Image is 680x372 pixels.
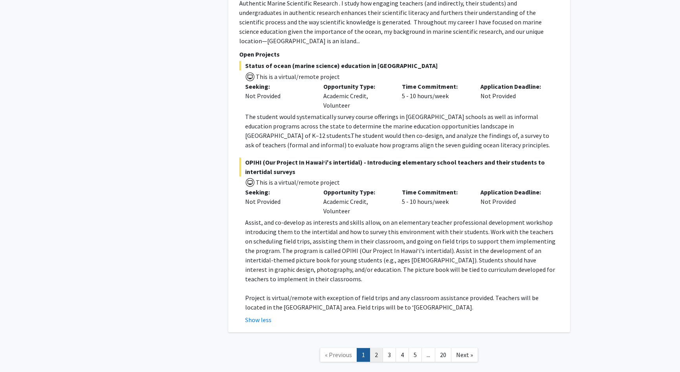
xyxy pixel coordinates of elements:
p: Time Commitment: [402,82,469,91]
span: « Previous [325,351,352,359]
p: Assist, and co-develop as interests and skills allow, on an elementary teacher professional devel... [245,218,559,284]
a: 4 [396,348,409,362]
div: Not Provided [245,91,312,101]
span: Next » [456,351,473,359]
a: 1 [357,348,370,362]
p: Application Deadline: [480,187,547,197]
a: 20 [435,348,451,362]
p: The student would systematically survey course offerings in [GEOGRAPHIC_DATA] schools as well as ... [245,112,559,150]
span: ... [427,351,430,359]
p: Project is virtual/remote with exception of field trips and any classroom assistance provided. Te... [245,293,559,312]
p: Opportunity Type: [323,82,390,91]
p: Seeking: [245,82,312,91]
div: Not Provided [475,187,553,216]
div: Not Provided [245,197,312,206]
a: 3 [383,348,396,362]
span: OPIHI (Our Project In Hawai‘i's intertidal) - Introducing elementary school teachers and their st... [239,158,559,176]
div: 5 - 10 hours/week [396,187,475,216]
button: Show less [245,315,271,324]
a: Previous Page [320,348,357,362]
nav: Page navigation [228,340,570,372]
a: Next [451,348,478,362]
a: 5 [409,348,422,362]
span: This is a virtual/remote project [255,178,340,186]
iframe: Chat [6,337,33,366]
p: Open Projects [239,49,559,59]
div: Academic Credit, Volunteer [317,187,396,216]
p: Application Deadline: [480,82,547,91]
span: This is a virtual/remote project [255,73,340,81]
p: Seeking: [245,187,312,197]
div: Not Provided [475,82,553,110]
a: 2 [370,348,383,362]
p: Opportunity Type: [323,187,390,197]
div: Academic Credit, Volunteer [317,82,396,110]
div: 5 - 10 hours/week [396,82,475,110]
span: The student would then co-design, and analyze the findings of, a survey to ask of teachers (forma... [245,132,550,149]
span: Status of ocean (marine science) education in [GEOGRAPHIC_DATA] [239,61,559,70]
p: Time Commitment: [402,187,469,197]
